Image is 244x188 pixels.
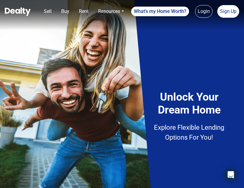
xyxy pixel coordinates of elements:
[5,8,31,16] img: Dealty - Buy, Sell & Rent Homes
[217,5,239,18] a: Sign Up
[131,7,189,16] a: What's my Home Worth?
[224,168,238,182] div: Open Intercom Messenger
[153,91,225,117] h4: Unlock Your Dream Home
[77,5,91,17] a: Rent
[41,5,54,17] a: Sell
[3,171,20,188] iframe: BigID CMP Widget
[59,5,72,17] a: Buy
[153,123,225,142] p: Explore Flexible Lending Options For You!
[195,5,212,18] a: Login
[96,5,126,17] a: Resources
